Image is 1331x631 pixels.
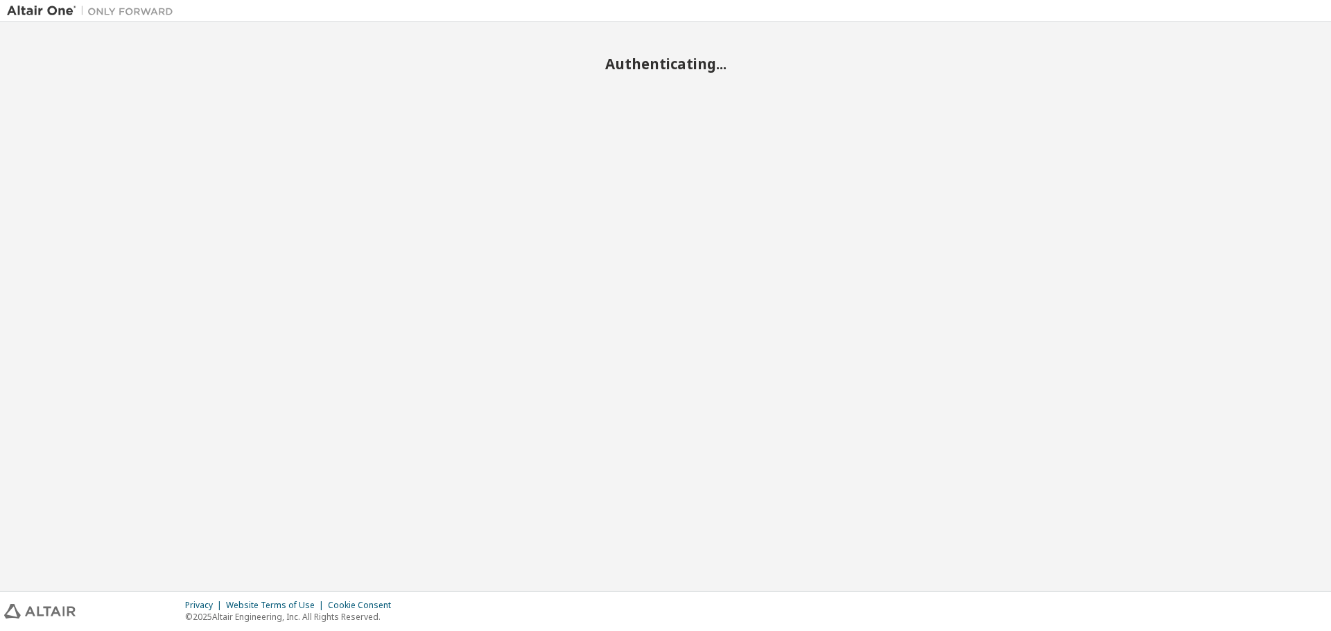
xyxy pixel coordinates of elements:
div: Cookie Consent [328,600,399,611]
div: Website Terms of Use [226,600,328,611]
h2: Authenticating... [7,55,1324,73]
img: altair_logo.svg [4,604,76,619]
p: © 2025 Altair Engineering, Inc. All Rights Reserved. [185,611,399,623]
img: Altair One [7,4,180,18]
div: Privacy [185,600,226,611]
